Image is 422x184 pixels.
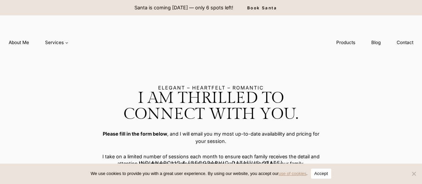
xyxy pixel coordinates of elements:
[115,161,306,171] h5: INDIANAPOLIS & [GEOGRAPHIC_DATA][US_STATE]
[103,131,167,137] strong: Please fill in the form below
[410,170,417,177] span: No
[134,4,233,11] p: Santa is coming [DATE] — only 6 spots left!
[389,36,421,49] a: Contact
[1,36,37,49] a: About Me
[328,36,421,49] nav: Secondary
[37,36,76,49] a: Services
[91,170,308,177] span: We use cookies to provide you with a great user experience. By using our website, you accept our .
[279,171,306,176] a: use of cookies
[1,36,76,49] nav: Primary
[45,39,68,46] span: Services
[363,36,389,49] a: Blog
[98,153,325,167] p: I take on a limited number of sessions each month to ensure each family receives the detail and a...
[136,28,286,56] img: aleah gregory logo
[362,85,421,174] img: Pregnant woman in floral dress holding belly.
[158,85,264,90] h5: ELEGANT – HEARTFELT – ROMANTIC
[98,130,325,145] p: , and I will email you my most up-to-date availability and pricing for your session.
[328,36,363,49] a: Products
[98,90,325,122] h1: i am thrilled to connect with you.
[311,169,331,179] button: Accept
